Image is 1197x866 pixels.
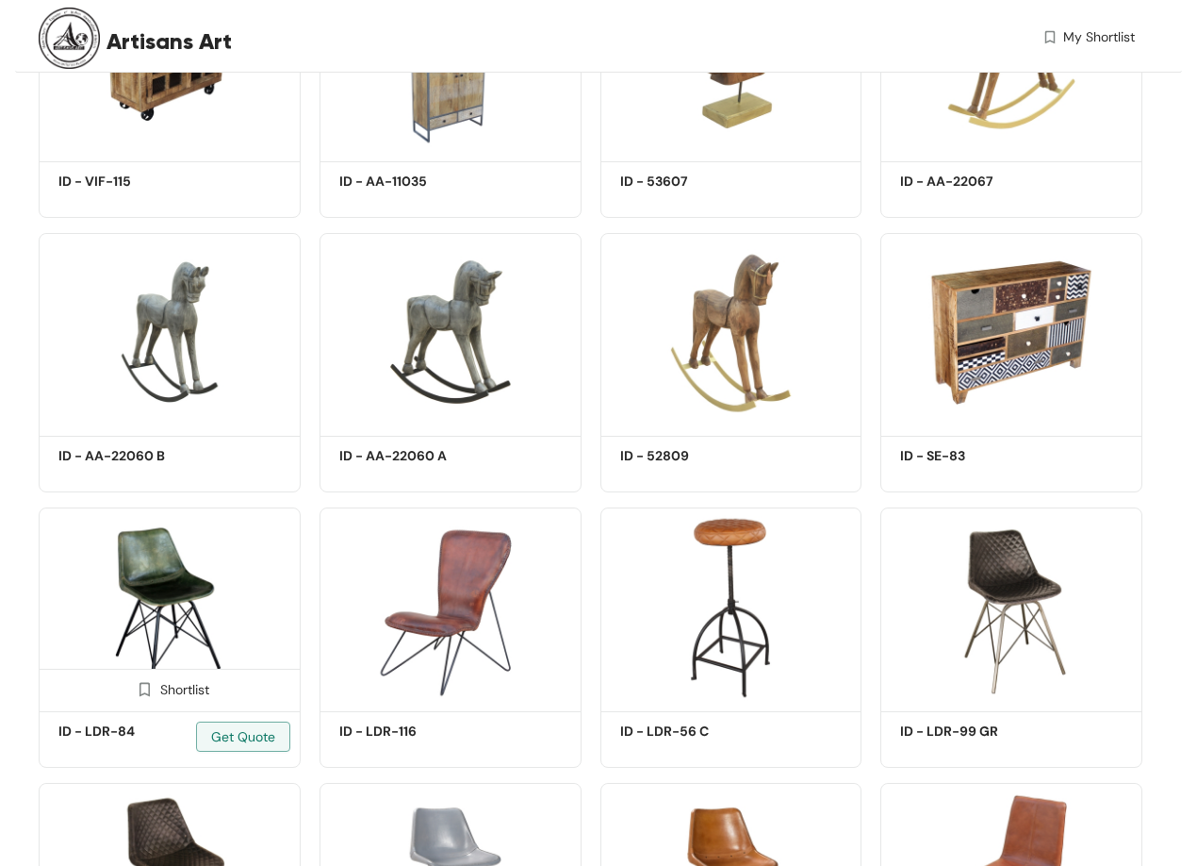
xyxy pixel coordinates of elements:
h5: ID - AA-22060 A [339,446,500,466]
img: 174231ed-154d-4012-97b8-5b5c4e66fcd7 [320,508,582,706]
img: Buyer Portal [39,8,100,69]
h5: ID - LDR-116 [339,722,500,741]
h5: ID - AA-11035 [339,172,500,192]
span: Get Quote [211,726,275,747]
span: My Shortlist [1063,27,1135,47]
img: d954769c-064f-4732-a519-650fc2bfd8ad [600,508,862,706]
img: 89777727-4015-44af-bd0a-36cdc0ccdb7e [39,508,301,706]
h5: ID - LDR-99 GR [900,722,1060,741]
img: 0129d7d0-5914-441f-b8aa-04c5a0ec07ee [600,233,862,431]
h5: ID - SE-83 [900,446,1060,466]
h5: ID - LDR-56 C [620,722,780,741]
h5: ID - AA-22060 B [58,446,219,466]
img: 7e308e45-80be-492c-8f50-6efffd74336c [880,233,1142,431]
h5: ID - VIF-115 [58,172,219,192]
button: Get Quote [196,722,290,752]
img: 05451a6f-50d1-482d-bfe1-b66ae2566b15 [39,233,301,431]
div: Shortlist [130,679,209,697]
span: Artisans Art [107,25,232,58]
img: Shortlist [136,680,154,698]
h5: ID - 53607 [620,172,780,192]
h5: ID - 52809 [620,446,780,466]
img: wishlist [1041,27,1058,47]
h5: ID - LDR-84 [58,722,219,741]
img: ea5cc3bd-2232-4e28-8f5d-e202baf69710 [320,233,582,431]
h5: ID - AA-22067 [900,172,1060,192]
img: 51baa931-773c-4588-8da6-4da37b0ceefa [880,508,1142,706]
